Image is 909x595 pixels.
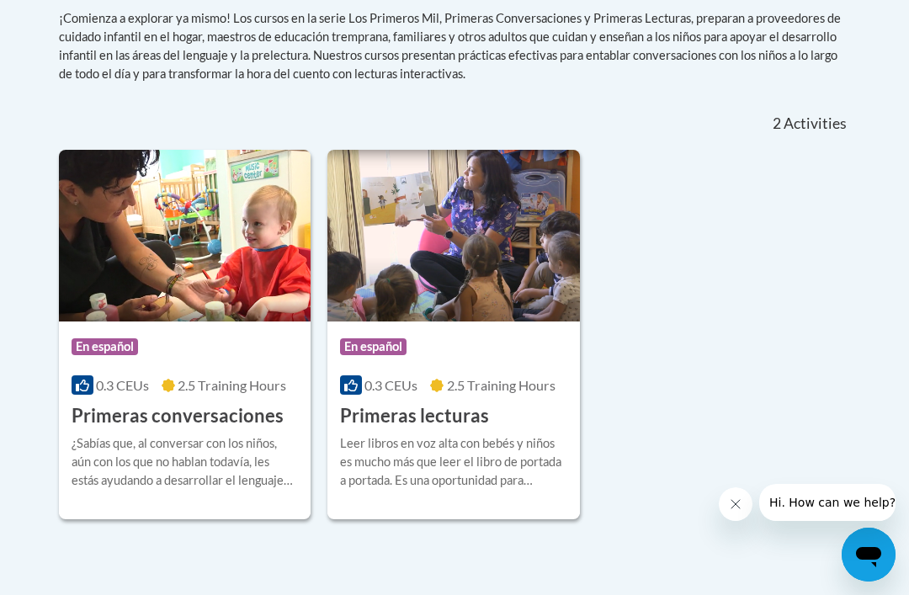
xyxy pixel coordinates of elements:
img: Course Logo [327,150,579,321]
img: Course Logo [59,150,311,321]
span: En español [340,338,407,355]
span: 2 [773,114,781,133]
span: 0.3 CEUs [364,377,417,393]
span: 0.3 CEUs [96,377,149,393]
span: Activities [784,114,847,133]
a: Course LogoEn español0.3 CEUs2.5 Training Hours Primeras lecturasLeer libros en voz alta con bebé... [327,150,579,520]
div: Leer libros en voz alta con bebés y niños es mucho más que leer el libro de portada a portada. Es... [340,434,566,490]
h3: Primeras conversaciones [72,403,284,429]
iframe: Botón para iniciar la ventana de mensajería [842,528,896,582]
iframe: Mensaje de la compañía [759,484,896,521]
a: Course LogoEn español0.3 CEUs2.5 Training Hours Primeras conversaciones¿Sabías que, al conversar ... [59,150,311,520]
span: 2.5 Training Hours [178,377,286,393]
span: En español [72,338,138,355]
div: ¿Sabías que, al conversar con los niños, aún con los que no hablan todavía, les estás ayudando a ... [72,434,298,490]
iframe: Cerrar mensaje [719,487,752,521]
p: ¡Comienza a explorar ya mismo! Los cursos en la serie Los Primeros Mil, Primeras Conversaciones y... [59,9,850,83]
span: 2.5 Training Hours [447,377,555,393]
h3: Primeras lecturas [340,403,489,429]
